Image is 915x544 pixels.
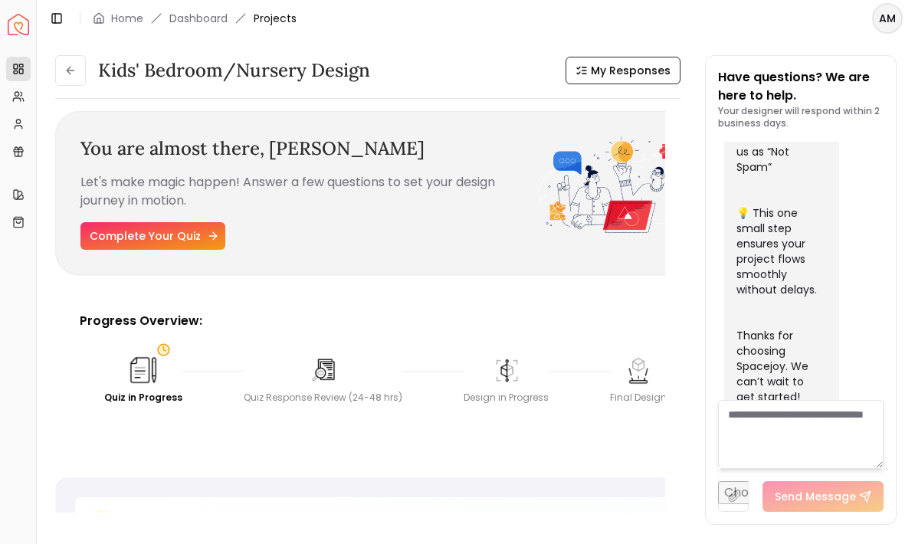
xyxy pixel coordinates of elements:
[93,11,297,26] nav: breadcrumb
[244,392,402,404] div: Quiz Response Review (24-48 hrs)
[623,355,654,385] img: Final Design
[269,136,425,160] span: [PERSON_NAME]
[98,58,370,83] h3: Kids' Bedroom/Nursery design
[80,173,538,210] p: Let's make magic happen! Answer a few questions to set your design journey in motion.
[872,3,903,34] button: AM
[8,14,29,35] img: Spacejoy Logo
[718,68,884,105] p: Have questions? We are here to help.
[80,222,225,250] a: Complete Your Quiz
[308,355,339,385] img: Quiz Response Review (24-48 hrs)
[566,57,681,84] button: My Responses
[718,105,884,129] p: Your designer will respond within 2 business days.
[538,136,690,233] img: Fun quiz resume - image
[169,11,228,26] a: Dashboard
[254,11,297,26] span: Projects
[464,392,549,404] div: Design in Progress
[874,5,901,32] span: AM
[591,63,671,78] span: My Responses
[610,392,667,404] div: Final Design
[80,312,691,330] p: Progress Overview:
[8,14,29,35] a: Spacejoy
[111,11,143,26] a: Home
[104,392,182,404] div: Quiz in Progress
[80,136,538,161] h3: You are almost there,
[126,353,160,387] img: Quiz in Progress
[491,355,522,385] img: Design in Progress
